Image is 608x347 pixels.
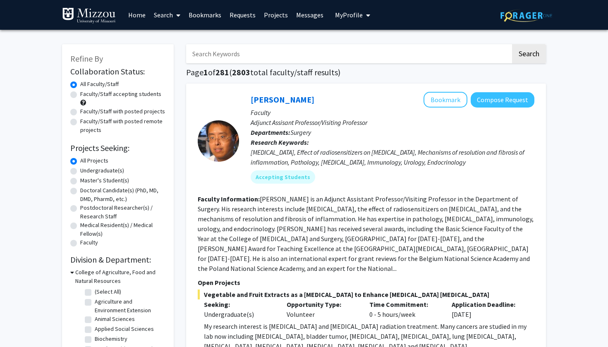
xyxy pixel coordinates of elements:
[251,94,314,105] a: [PERSON_NAME]
[260,0,292,29] a: Projects
[445,299,528,319] div: [DATE]
[95,297,163,315] label: Agriculture and Environment Extension
[203,67,208,77] span: 1
[70,255,165,265] h2: Division & Department:
[70,67,165,77] h2: Collaboration Status:
[287,299,357,309] p: Opportunity Type:
[471,92,534,108] button: Compose Request to Yujiang Fang
[424,92,467,108] button: Add Yujiang Fang to Bookmarks
[198,195,260,203] b: Faculty Information:
[6,310,35,341] iframe: Chat
[292,0,328,29] a: Messages
[198,195,534,273] fg-read-more: [PERSON_NAME] is an Adjunct Assistant Professor/Visiting Professor in the Department of Surgery. ...
[80,90,161,98] label: Faculty/Staff accepting students
[512,44,546,63] button: Search
[80,166,124,175] label: Undergraduate(s)
[198,290,534,299] span: Vegetable and Fruit Extracts as a [MEDICAL_DATA] to Enhance [MEDICAL_DATA] [MEDICAL_DATA]
[70,143,165,153] h2: Projects Seeking:
[150,0,184,29] a: Search
[70,53,103,64] span: Refine By
[95,335,127,343] label: Biochemistry
[124,0,150,29] a: Home
[80,176,129,185] label: Master's Student(s)
[225,0,260,29] a: Requests
[204,309,274,319] div: Undergraduate(s)
[80,221,165,238] label: Medical Resident(s) / Medical Fellow(s)
[251,147,534,167] div: [MEDICAL_DATA], Effect of radiosensitizers on [MEDICAL_DATA], Mechanisms of resolution and fibros...
[204,299,274,309] p: Seeking:
[215,67,229,77] span: 281
[363,299,446,319] div: 0 - 5 hours/week
[80,107,165,116] label: Faculty/Staff with posted projects
[80,186,165,203] label: Doctoral Candidate(s) (PhD, MD, DMD, PharmD, etc.)
[198,278,534,287] p: Open Projects
[335,11,363,19] span: My Profile
[186,44,511,63] input: Search Keywords
[80,238,98,247] label: Faculty
[452,299,522,309] p: Application Deadline:
[80,203,165,221] label: Postdoctoral Researcher(s) / Research Staff
[184,0,225,29] a: Bookmarks
[251,108,534,117] p: Faculty
[251,117,534,127] p: Adjunct Assisant Professor/Visiting Professor
[62,7,116,24] img: University of Missouri Logo
[186,67,546,77] h1: Page of ( total faculty/staff results)
[251,170,315,184] mat-chip: Accepting Students
[80,80,119,89] label: All Faculty/Staff
[369,299,440,309] p: Time Commitment:
[251,138,309,146] b: Research Keywords:
[95,315,135,323] label: Animal Sciences
[232,67,250,77] span: 2803
[80,117,165,134] label: Faculty/Staff with posted remote projects
[95,287,121,296] label: (Select All)
[280,299,363,319] div: Volunteer
[500,9,552,22] img: ForagerOne Logo
[80,156,108,165] label: All Projects
[75,268,165,285] h3: College of Agriculture, Food and Natural Resources
[95,325,154,333] label: Applied Social Sciences
[290,128,311,136] span: Surgery
[251,128,290,136] b: Departments:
